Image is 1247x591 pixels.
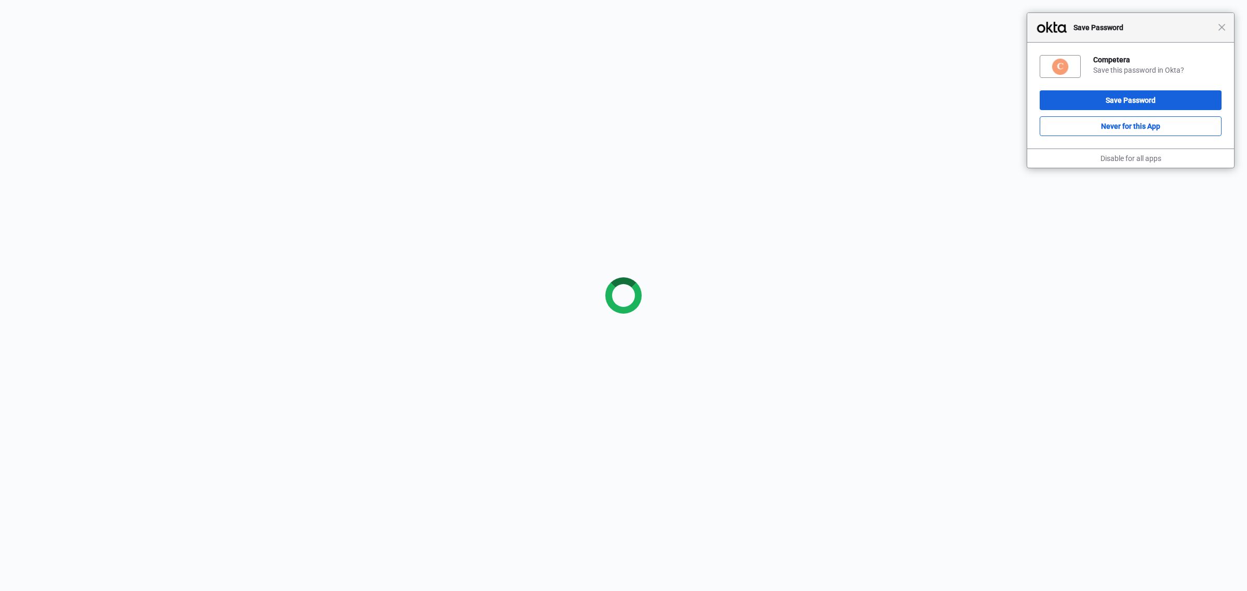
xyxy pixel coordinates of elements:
div: Competera [1093,55,1222,64]
div: Save this password in Okta? [1093,65,1222,75]
button: Never for this App [1040,116,1222,136]
span: Close [1218,23,1226,31]
button: Save Password [1040,90,1222,110]
img: WlF4yAAAABklEQVQDAMmDM8LfVamXAAAAAElFTkSuQmCC [1051,58,1069,76]
span: Save Password [1068,21,1218,34]
a: Disable for all apps [1100,154,1161,163]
